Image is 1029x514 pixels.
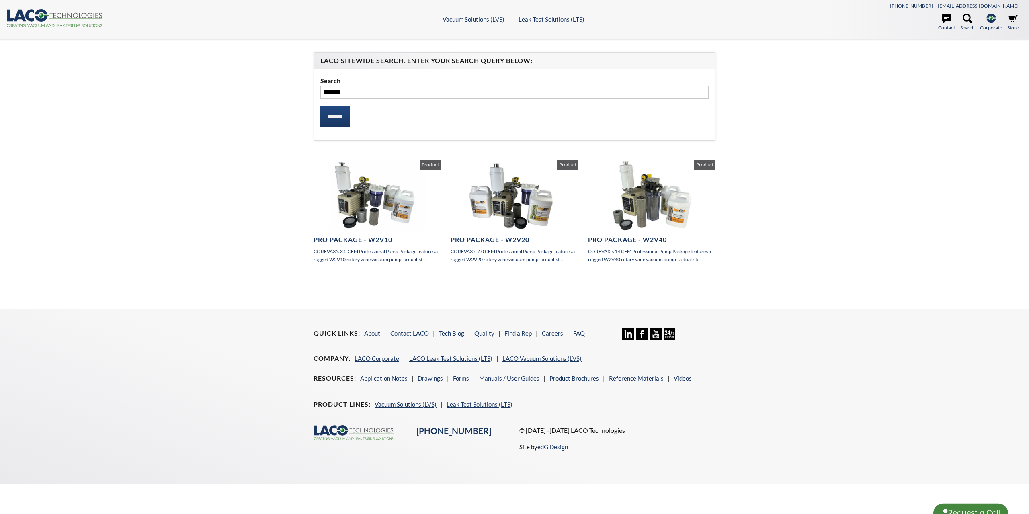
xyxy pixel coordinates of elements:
[409,355,492,362] a: LACO Leak Test Solutions (LTS)
[1007,14,1019,31] a: Store
[980,24,1002,31] span: Corporate
[314,400,371,409] h4: Product Lines
[938,3,1019,9] a: [EMAIL_ADDRESS][DOMAIN_NAME]
[960,14,975,31] a: Search
[519,442,568,452] p: Site by
[314,329,360,338] h4: Quick Links
[588,248,715,263] p: COREVAX's 14 CFM Professional Pump Package features a rugged W2V40 rotary vane vacuum pump - a du...
[938,14,955,31] a: Contact
[375,401,437,408] a: Vacuum Solutions (LVS)
[416,426,491,436] a: [PHONE_NUMBER]
[474,330,494,337] a: Quality
[314,235,441,244] h4: Pro Package - W2V10
[320,76,709,86] label: Search
[694,160,715,170] span: Product
[355,355,399,362] a: LACO Corporate
[519,425,715,436] p: © [DATE] -[DATE] LACO Technologies
[519,16,584,23] a: Leak Test Solutions (LTS)
[588,160,715,263] a: Pro Package - W2V40 COREVAX's 14 CFM Professional Pump Package features a rugged W2V40 rotary van...
[360,375,408,382] a: Application Notes
[364,330,380,337] a: About
[573,330,585,337] a: FAQ
[664,334,675,341] a: 24/7 Support
[664,328,675,340] img: 24/7 Support Icon
[451,248,578,263] p: COREVAX's 7.0 CFM Professional Pump Package features a rugged W2V20 rotary vane vacuum pump - a d...
[443,16,504,23] a: Vacuum Solutions (LVS)
[451,160,578,263] a: Pro Package - W2V20 COREVAX's 7.0 CFM Professional Pump Package features a rugged W2V20 rotary va...
[557,160,578,170] span: Product
[502,355,582,362] a: LACO Vacuum Solutions (LVS)
[504,330,532,337] a: Find a Rep
[479,375,539,382] a: Manuals / User Guides
[453,375,469,382] a: Forms
[588,235,715,244] h4: Pro Package - W2V40
[890,3,933,9] a: [PHONE_NUMBER]
[314,160,441,263] a: Pro Package - W2V10 COREVAX's 3.5 CFM Professional Pump Package features a rugged W2V10 rotary va...
[420,160,441,170] span: Product
[447,401,512,408] a: Leak Test Solutions (LTS)
[418,375,443,382] a: Drawings
[542,330,563,337] a: Careers
[674,375,692,382] a: Videos
[320,57,709,65] h4: LACO Sitewide Search. Enter your Search Query Below:
[314,248,441,263] p: COREVAX's 3.5 CFM Professional Pump Package features a rugged W2V10 rotary vane vacuum pump - a d...
[451,235,578,244] h4: Pro Package - W2V20
[314,354,351,363] h4: Company
[609,375,664,382] a: Reference Materials
[439,330,464,337] a: Tech Blog
[537,443,568,451] a: edG Design
[314,374,356,383] h4: Resources
[390,330,429,337] a: Contact LACO
[549,375,599,382] a: Product Brochures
